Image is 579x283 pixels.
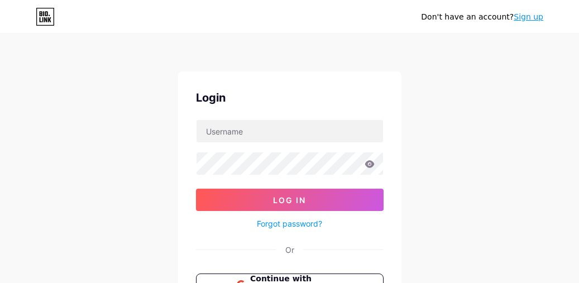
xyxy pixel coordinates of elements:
span: Log In [273,195,306,205]
div: Don't have an account? [421,11,543,23]
a: Sign up [514,12,543,21]
div: Login [196,89,384,106]
a: Forgot password? [257,218,322,229]
div: Or [285,244,294,256]
button: Log In [196,189,384,211]
input: Username [197,120,383,142]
